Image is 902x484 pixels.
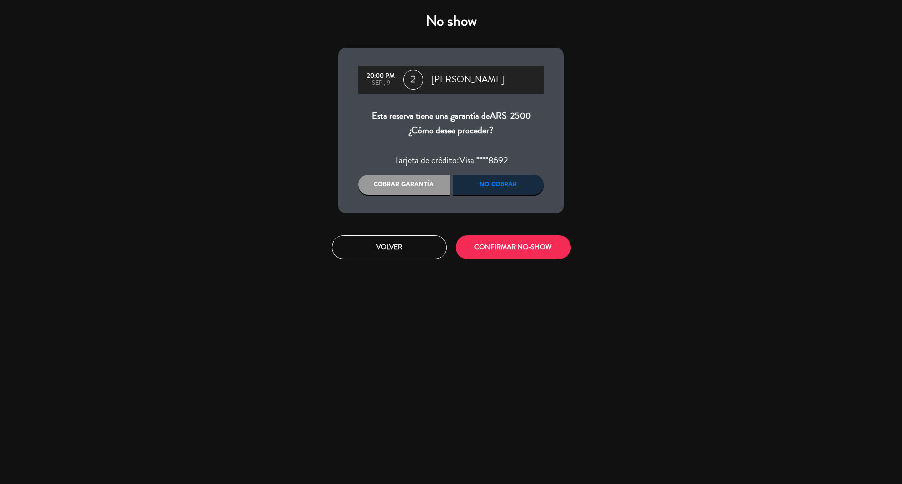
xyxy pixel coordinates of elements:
[363,73,398,80] div: 20:00 PM
[456,235,571,259] button: CONFIRMAR NO-SHOW
[332,235,447,259] button: Volver
[363,80,398,87] div: sep., 9
[431,72,504,87] span: [PERSON_NAME]
[403,70,423,90] span: 2
[338,12,564,30] h4: No show
[490,109,507,122] span: ARS
[358,109,544,138] div: Esta reserva tiene una garantía de ¿Cómo desea proceder?
[358,153,544,168] div: Tarjeta de crédito:
[510,109,531,122] span: 2500
[453,175,544,195] div: No cobrar
[358,175,450,195] div: Cobrar garantía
